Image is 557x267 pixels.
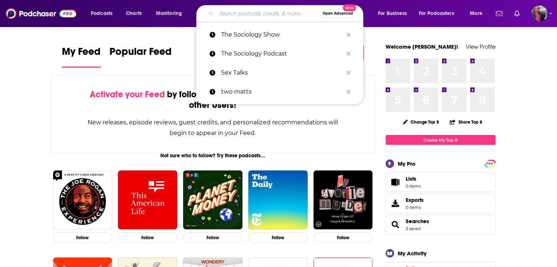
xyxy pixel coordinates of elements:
[313,232,373,243] button: Follow
[388,219,403,230] a: Searches
[313,170,373,230] img: My Favorite Murder with Karen Kilgariff and Georgia Hardstark
[118,232,177,243] button: Follow
[196,82,363,101] a: two matts
[406,197,424,203] span: Exports
[53,232,112,243] button: Follow
[386,193,495,213] a: Exports
[386,172,495,192] a: Lists
[248,170,308,230] img: The Daily
[53,170,112,230] img: The Joe Rogan Experience
[486,161,494,166] span: PRO
[406,176,416,182] span: Lists
[406,184,421,189] span: 0 items
[466,43,495,50] a: View Profile
[419,8,454,19] span: For Podcasters
[126,8,142,19] span: Charts
[91,8,112,19] span: Podcasts
[386,135,495,145] a: Create My Top 8
[87,89,339,110] div: by following Podcasts, Creators, Lists, and other Users!
[183,170,242,230] img: Planet Money
[90,89,165,100] span: Activate your Feed
[414,8,465,19] button: open menu
[109,45,172,62] span: Popular Feed
[398,160,416,167] div: My Pro
[406,205,424,210] span: 0 items
[406,218,429,225] a: Searches
[216,8,319,19] input: Search podcasts, credits, & more...
[406,176,421,182] span: Lists
[118,170,177,230] img: This American Life
[86,8,122,19] button: open menu
[531,5,547,22] button: Show profile menu
[449,115,482,129] button: Share Top 8
[319,9,356,18] button: Open AdvancedNew
[398,250,427,257] div: My Activity
[196,63,363,82] a: Sex Talks
[221,82,343,101] p: two matts
[398,117,444,127] button: Change Top 8
[203,5,370,22] div: Search podcasts, credits, & more...
[87,117,339,138] div: New releases, episode reviews, guest credits, and personalized recommendations will begin to appe...
[62,45,101,68] a: My Feed
[531,5,547,22] img: User Profile
[151,8,192,19] button: open menu
[343,4,356,11] span: New
[531,5,547,22] span: Logged in as KateFT
[156,8,182,19] span: Monitoring
[221,25,343,44] p: The Sociology Show
[196,25,363,44] a: The Sociology Show
[406,226,420,231] a: 3 saved
[121,8,146,19] a: Charts
[221,63,343,82] p: Sex Talks
[248,232,308,243] button: Follow
[388,198,403,208] span: Exports
[221,44,343,63] p: The Sociology Podcast
[486,161,494,166] a: PRO
[378,8,407,19] span: For Business
[493,7,505,20] a: Show notifications dropdown
[196,44,363,63] a: The Sociology Podcast
[386,43,458,50] a: Welcome [PERSON_NAME]!
[62,45,101,62] span: My Feed
[470,8,482,19] span: More
[388,177,403,187] span: Lists
[323,12,353,15] span: Open Advanced
[183,232,242,243] button: Follow
[465,8,491,19] button: open menu
[6,7,76,20] img: Podchaser - Follow, Share and Rate Podcasts
[373,8,416,19] button: open menu
[50,153,376,159] div: Not sure who to follow? Try these podcasts...
[109,45,172,68] a: Popular Feed
[386,215,495,234] span: Searches
[511,7,523,20] a: Show notifications dropdown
